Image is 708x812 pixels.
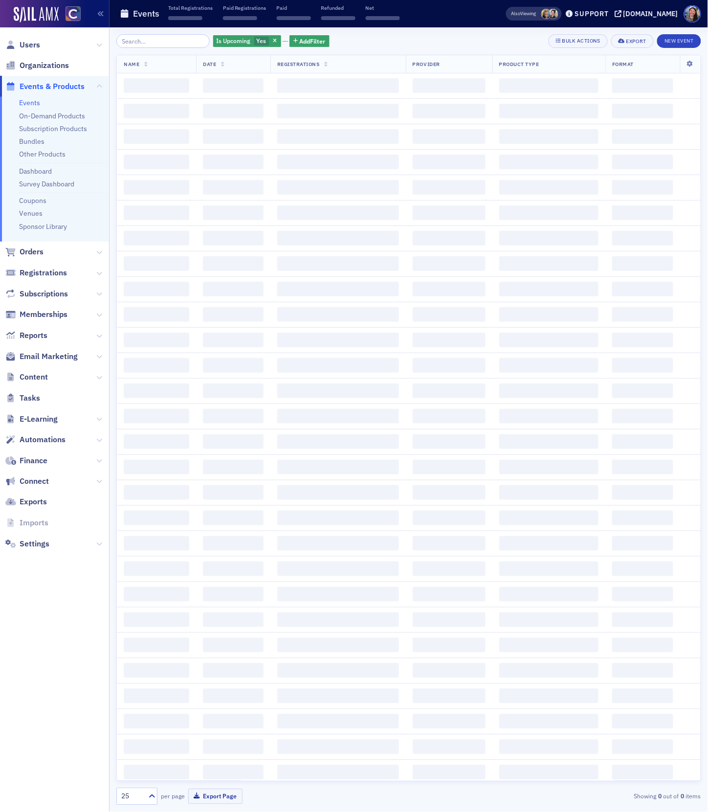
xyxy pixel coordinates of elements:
[19,137,44,146] a: Bundles
[413,129,486,144] span: ‌
[5,40,40,50] a: Users
[657,36,701,45] a: New Event
[20,393,40,404] span: Tasks
[5,330,47,341] a: Reports
[277,205,399,220] span: ‌
[203,129,264,144] span: ‌
[499,511,599,525] span: ‌
[366,16,400,20] span: ‌
[499,155,599,169] span: ‌
[626,39,646,44] div: Export
[413,307,486,322] span: ‌
[277,333,399,347] span: ‌
[612,485,673,500] span: ‌
[413,587,486,602] span: ‌
[5,414,58,425] a: E-Learning
[203,765,264,780] span: ‌
[499,485,599,500] span: ‌
[5,351,78,362] a: Email Marketing
[657,792,664,801] strong: 0
[124,638,189,653] span: ‌
[413,205,486,220] span: ‌
[612,689,673,703] span: ‌
[413,511,486,525] span: ‌
[20,455,47,466] span: Finance
[20,351,78,362] span: Email Marketing
[612,536,673,551] span: ‌
[499,663,599,678] span: ‌
[20,289,68,299] span: Subscriptions
[548,9,558,19] span: Pamela Galey-Coleman
[19,196,46,205] a: Coupons
[124,358,189,373] span: ‌
[59,6,81,23] a: View Homepage
[612,205,673,220] span: ‌
[612,460,673,474] span: ‌
[168,4,213,11] p: Total Registrations
[499,78,599,93] span: ‌
[277,485,399,500] span: ‌
[124,434,189,449] span: ‌
[124,409,189,424] span: ‌
[615,10,682,17] button: [DOMAIN_NAME]
[413,460,486,474] span: ‌
[5,393,40,404] a: Tasks
[124,282,189,296] span: ‌
[300,37,326,45] span: Add Filter
[499,434,599,449] span: ‌
[413,765,486,780] span: ‌
[277,16,311,20] span: ‌
[19,112,85,120] a: On-Demand Products
[612,612,673,627] span: ‌
[203,256,264,271] span: ‌
[20,414,58,425] span: E-Learning
[612,129,673,144] span: ‌
[499,256,599,271] span: ‌
[612,511,673,525] span: ‌
[499,714,599,729] span: ‌
[611,34,654,48] button: Export
[277,765,399,780] span: ‌
[277,307,399,322] span: ‌
[203,307,264,322] span: ‌
[277,536,399,551] span: ‌
[20,268,67,278] span: Registrations
[277,562,399,576] span: ‌
[5,309,67,320] a: Memberships
[413,383,486,398] span: ‌
[612,358,673,373] span: ‌
[612,78,673,93] span: ‌
[499,689,599,703] span: ‌
[203,460,264,474] span: ‌
[277,460,399,474] span: ‌
[5,247,44,257] a: Orders
[124,536,189,551] span: ‌
[413,663,486,678] span: ‌
[203,409,264,424] span: ‌
[203,155,264,169] span: ‌
[277,358,399,373] span: ‌
[14,7,59,23] a: SailAMX
[612,383,673,398] span: ‌
[499,180,599,195] span: ‌
[413,485,486,500] span: ‌
[511,10,521,17] div: Also
[413,104,486,118] span: ‌
[413,256,486,271] span: ‌
[511,10,536,17] span: Viewing
[5,476,49,487] a: Connect
[124,180,189,195] span: ‌
[124,231,189,246] span: ‌
[5,539,49,550] a: Settings
[513,792,701,801] div: Showing out of items
[257,37,266,45] span: Yes
[19,150,66,158] a: Other Products
[277,689,399,703] span: ‌
[277,383,399,398] span: ‌
[168,16,202,20] span: ‌
[612,587,673,602] span: ‌
[124,104,189,118] span: ‌
[20,330,47,341] span: Reports
[612,333,673,347] span: ‌
[499,383,599,398] span: ‌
